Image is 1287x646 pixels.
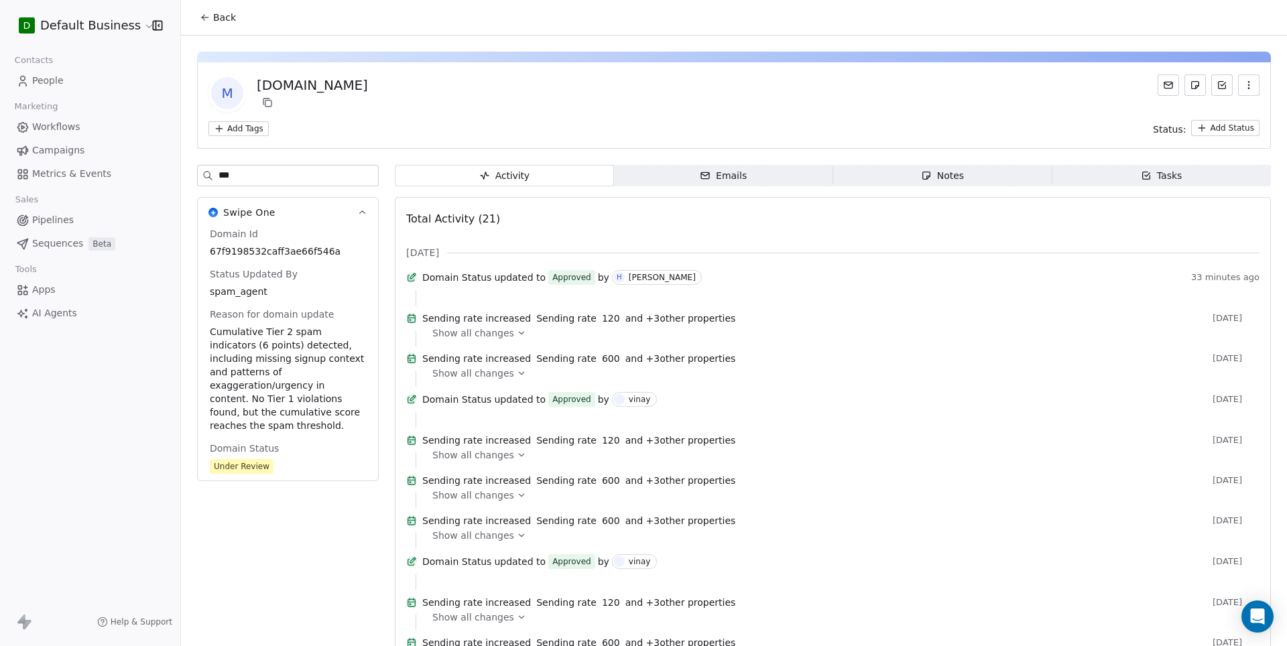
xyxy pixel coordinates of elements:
[432,448,1250,462] a: Show all changes
[625,434,736,447] span: and + 3 other properties
[97,617,172,627] a: Help & Support
[223,206,275,219] span: Swipe One
[1141,169,1182,183] div: Tasks
[9,259,42,279] span: Tools
[207,267,300,281] span: Status Updated By
[629,395,651,404] div: vinay
[208,121,269,136] button: Add Tags
[552,393,591,406] div: Approved
[210,285,366,298] span: spam_agent
[422,596,531,609] span: Sending rate increased
[921,169,964,183] div: Notes
[23,19,31,32] span: D
[207,227,261,241] span: Domain Id
[11,70,170,92] a: People
[617,272,622,283] div: H
[88,237,115,251] span: Beta
[406,212,500,225] span: Total Activity (21)
[602,312,620,325] span: 120
[1191,120,1260,136] button: Add Status
[213,11,236,24] span: Back
[192,5,244,29] button: Back
[432,489,1250,502] a: Show all changes
[536,596,597,609] span: Sending rate
[1153,123,1186,136] span: Status:
[432,326,514,340] span: Show all changes
[552,271,591,284] div: Approved
[1191,272,1260,283] span: 33 minutes ago
[207,442,282,455] span: Domain Status
[16,14,143,37] button: DDefault Business
[494,555,546,568] span: updated to
[422,555,491,568] span: Domain Status
[210,325,366,432] span: Cumulative Tier 2 spam indicators (6 points) detected, including missing signup context and patte...
[602,352,620,365] span: 600
[11,139,170,161] a: Campaigns
[602,514,620,527] span: 600
[11,116,170,138] a: Workflows
[207,308,336,321] span: Reason for domain update
[602,596,620,609] span: 120
[629,557,651,566] div: vinay
[11,233,170,255] a: SequencesBeta
[210,245,366,258] span: 67f9198532caff3ae66f546a
[494,393,546,406] span: updated to
[32,120,80,134] span: Workflows
[32,213,74,227] span: Pipelines
[432,367,514,380] span: Show all changes
[11,302,170,324] a: AI Agents
[211,77,243,109] span: m
[1213,475,1260,486] span: [DATE]
[602,434,620,447] span: 120
[536,434,597,447] span: Sending rate
[111,617,172,627] span: Help & Support
[1213,353,1260,364] span: [DATE]
[625,312,736,325] span: and + 3 other properties
[536,312,597,325] span: Sending rate
[32,143,84,157] span: Campaigns
[422,312,531,325] span: Sending rate increased
[432,610,1250,624] a: Show all changes
[208,208,218,217] img: Swipe One
[629,273,696,282] div: [PERSON_NAME]
[494,271,546,284] span: updated to
[625,474,736,487] span: and + 3 other properties
[422,352,531,365] span: Sending rate increased
[214,460,269,473] div: Under Review
[422,434,531,447] span: Sending rate increased
[432,326,1250,340] a: Show all changes
[422,271,491,284] span: Domain Status
[1213,556,1260,567] span: [DATE]
[32,74,64,88] span: People
[432,448,514,462] span: Show all changes
[32,283,56,297] span: Apps
[40,17,141,34] span: Default Business
[32,306,77,320] span: AI Agents
[11,163,170,185] a: Metrics & Events
[9,50,59,70] span: Contacts
[552,555,591,568] div: Approved
[432,529,514,542] span: Show all changes
[598,393,609,406] span: by
[422,393,491,406] span: Domain Status
[432,367,1250,380] a: Show all changes
[422,474,531,487] span: Sending rate increased
[536,514,597,527] span: Sending rate
[625,352,736,365] span: and + 3 other properties
[422,514,531,527] span: Sending rate increased
[11,209,170,231] a: Pipelines
[9,190,44,210] span: Sales
[1241,600,1274,633] div: Open Intercom Messenger
[536,352,597,365] span: Sending rate
[11,279,170,301] a: Apps
[625,514,736,527] span: and + 3 other properties
[1213,597,1260,608] span: [DATE]
[598,555,609,568] span: by
[1213,313,1260,324] span: [DATE]
[432,610,514,624] span: Show all changes
[198,227,378,480] div: Swipe OneSwipe One
[1213,435,1260,446] span: [DATE]
[700,169,747,183] div: Emails
[1213,394,1260,405] span: [DATE]
[598,271,609,284] span: by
